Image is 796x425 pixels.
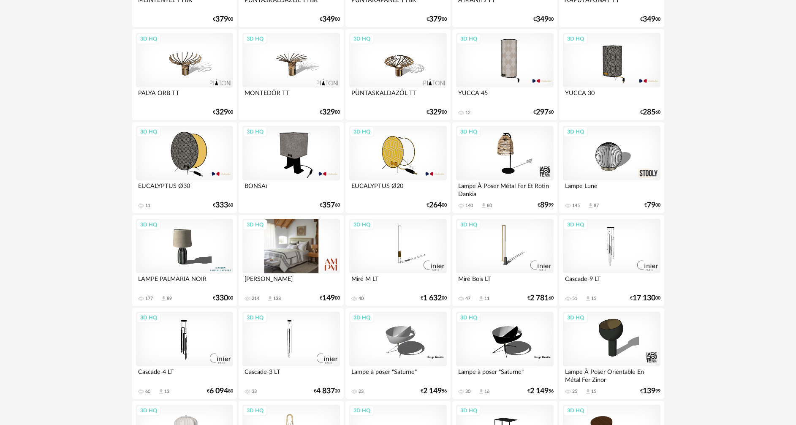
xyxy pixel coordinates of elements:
[630,295,660,301] div: € 00
[421,388,447,394] div: € 56
[164,389,169,395] div: 13
[429,16,442,22] span: 379
[633,295,655,301] span: 17 130
[465,203,473,209] div: 140
[273,296,281,302] div: 138
[243,219,267,230] div: 3D HQ
[456,312,481,323] div: 3D HQ
[267,295,273,302] span: Download icon
[320,109,340,115] div: € 00
[145,389,150,395] div: 60
[585,295,591,302] span: Download icon
[487,203,492,209] div: 80
[252,389,257,395] div: 33
[359,296,364,302] div: 40
[243,126,267,137] div: 3D HQ
[456,126,481,137] div: 3D HQ
[242,180,340,197] div: BONSAï
[540,202,549,208] span: 89
[427,202,447,208] div: € 00
[643,16,655,22] span: 349
[456,405,481,416] div: 3D HQ
[215,202,228,208] span: 333
[158,388,164,395] span: Download icon
[465,296,470,302] div: 47
[563,405,588,416] div: 3D HQ
[563,87,660,104] div: YUCCA 30
[456,87,553,104] div: YUCCA 45
[563,312,588,323] div: 3D HQ
[213,109,233,115] div: € 00
[242,366,340,383] div: Cascade-3 LT
[345,29,450,120] a: 3D HQ PÜNTASKALDAZÖL TT €32900
[322,295,335,301] span: 149
[643,109,655,115] span: 285
[316,388,335,394] span: 4 837
[640,109,660,115] div: € 60
[640,16,660,22] div: € 00
[530,295,549,301] span: 2 781
[349,87,446,104] div: PÜNTASKALDAZÖL TT
[591,296,596,302] div: 15
[481,202,487,209] span: Download icon
[209,388,228,394] span: 6 094
[145,296,153,302] div: 177
[242,273,340,290] div: [PERSON_NAME]
[167,296,172,302] div: 89
[533,16,554,22] div: € 00
[423,388,442,394] span: 2 149
[239,122,343,213] a: 3D HQ BONSAï €35760
[213,16,233,22] div: € 00
[243,33,267,44] div: 3D HQ
[349,180,446,197] div: EUCALYPTUS Ø20
[563,219,588,230] div: 3D HQ
[136,180,233,197] div: EUCALYPTUS Ø30
[136,126,161,137] div: 3D HQ
[527,295,554,301] div: € 60
[465,110,470,116] div: 12
[559,122,664,213] a: 3D HQ Lampe Lune 145 Download icon 87 €7900
[427,16,447,22] div: € 00
[484,296,489,302] div: 11
[644,202,660,208] div: € 00
[465,389,470,395] div: 30
[322,202,335,208] span: 357
[136,366,233,383] div: Cascade-4 LT
[350,312,374,323] div: 3D HQ
[350,33,374,44] div: 3D HQ
[536,16,549,22] span: 349
[136,312,161,323] div: 3D HQ
[456,366,553,383] div: Lampe à poser "Saturne"
[563,180,660,197] div: Lampe Lune
[136,33,161,44] div: 3D HQ
[559,29,664,120] a: 3D HQ YUCCA 30 €28560
[345,308,450,399] a: 3D HQ Lampe à poser "Saturne" 23 €2 14956
[478,295,484,302] span: Download icon
[350,405,374,416] div: 3D HQ
[530,388,549,394] span: 2 149
[136,87,233,104] div: PALYA ORB TT
[350,219,374,230] div: 3D HQ
[215,16,228,22] span: 379
[239,29,343,120] a: 3D HQ MONTEDÖR TT €32900
[563,366,660,383] div: Lampe À Poser Orientable En Métal Fer Zinor
[563,126,588,137] div: 3D HQ
[239,215,343,306] a: 3D HQ [PERSON_NAME] 214 Download icon 138 €14900
[322,16,335,22] span: 349
[320,295,340,301] div: € 00
[647,202,655,208] span: 79
[587,202,594,209] span: Download icon
[242,87,340,104] div: MONTEDÖR TT
[429,202,442,208] span: 264
[252,296,259,302] div: 214
[345,122,450,213] a: 3D HQ EUCALYPTUS Ø20 €26400
[132,29,237,120] a: 3D HQ PALYA ORB TT €32900
[452,215,557,306] a: 3D HQ Miré Bois LT 47 Download icon 11 €2 78160
[349,273,446,290] div: Miré M LT
[572,389,577,395] div: 25
[345,215,450,306] a: 3D HQ Miré M LT 40 €1 63200
[213,295,233,301] div: € 00
[478,388,484,395] span: Download icon
[132,122,237,213] a: 3D HQ EUCALYPTUS Ø30 11 €33360
[572,203,580,209] div: 145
